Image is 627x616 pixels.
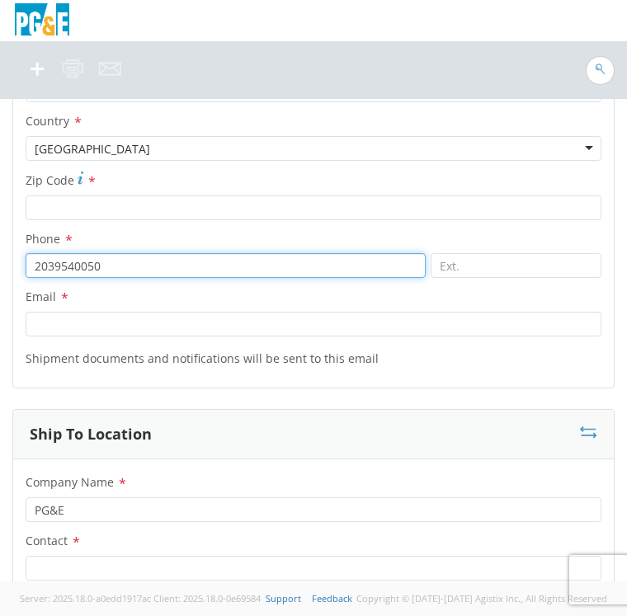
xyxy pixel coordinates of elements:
span: Contact [26,533,68,548]
span: Country [26,113,69,129]
span: Phone [26,231,60,247]
span: Server: 2025.18.0-a0edd1917ac [20,592,151,604]
span: Email [26,289,56,305]
span: Company Name [26,474,114,490]
a: Feedback [312,592,352,604]
span: Client: 2025.18.0-0e69584 [153,592,261,604]
a: Support [266,592,301,604]
input: Ext. [431,253,601,278]
img: pge-logo-06675f144f4cfa6a6814.png [12,3,72,38]
span: Copyright © [DATE]-[DATE] Agistix Inc., All Rights Reserved [356,592,607,605]
label: Shipment documents and notifications will be sent to this email [26,348,382,367]
span: Zip Code [26,172,74,188]
div: [GEOGRAPHIC_DATA] [35,141,150,158]
h3: Ship To Location [30,426,152,443]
